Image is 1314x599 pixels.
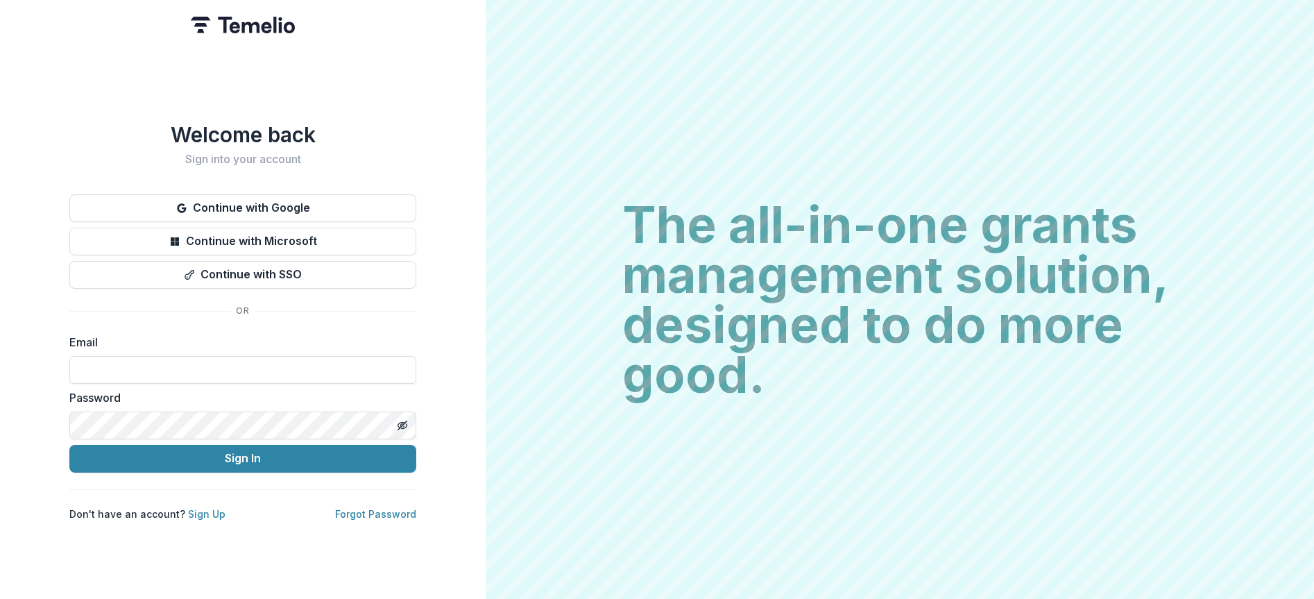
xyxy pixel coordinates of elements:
[69,122,416,147] h1: Welcome back
[69,194,416,222] button: Continue with Google
[69,261,416,289] button: Continue with SSO
[69,389,408,406] label: Password
[188,508,225,520] a: Sign Up
[69,228,416,255] button: Continue with Microsoft
[335,508,416,520] a: Forgot Password
[69,153,416,166] h2: Sign into your account
[69,334,408,351] label: Email
[191,17,295,33] img: Temelio
[391,414,413,437] button: Toggle password visibility
[69,507,225,521] p: Don't have an account?
[69,445,416,473] button: Sign In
